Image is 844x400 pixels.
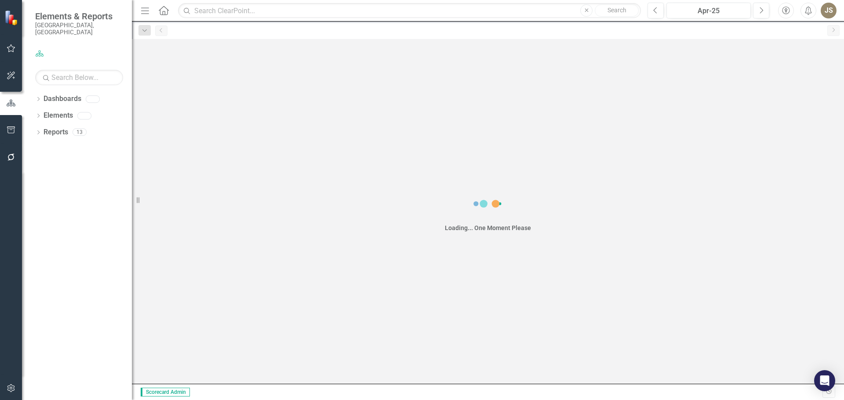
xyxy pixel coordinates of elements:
[44,94,81,104] a: Dashboards
[595,4,639,17] button: Search
[814,370,835,391] div: Open Intercom Messenger
[44,127,68,137] a: Reports
[35,70,123,85] input: Search Below...
[178,3,641,18] input: Search ClearPoint...
[4,10,20,25] img: ClearPoint Strategy
[73,129,87,136] div: 13
[669,6,748,16] div: Apr-25
[44,111,73,121] a: Elements
[666,3,751,18] button: Apr-25
[445,223,531,232] div: Loading... One Moment Please
[141,388,190,396] span: Scorecard Admin
[35,22,123,36] small: [GEOGRAPHIC_DATA], [GEOGRAPHIC_DATA]
[35,11,123,22] span: Elements & Reports
[608,7,626,14] span: Search
[821,3,837,18] button: JS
